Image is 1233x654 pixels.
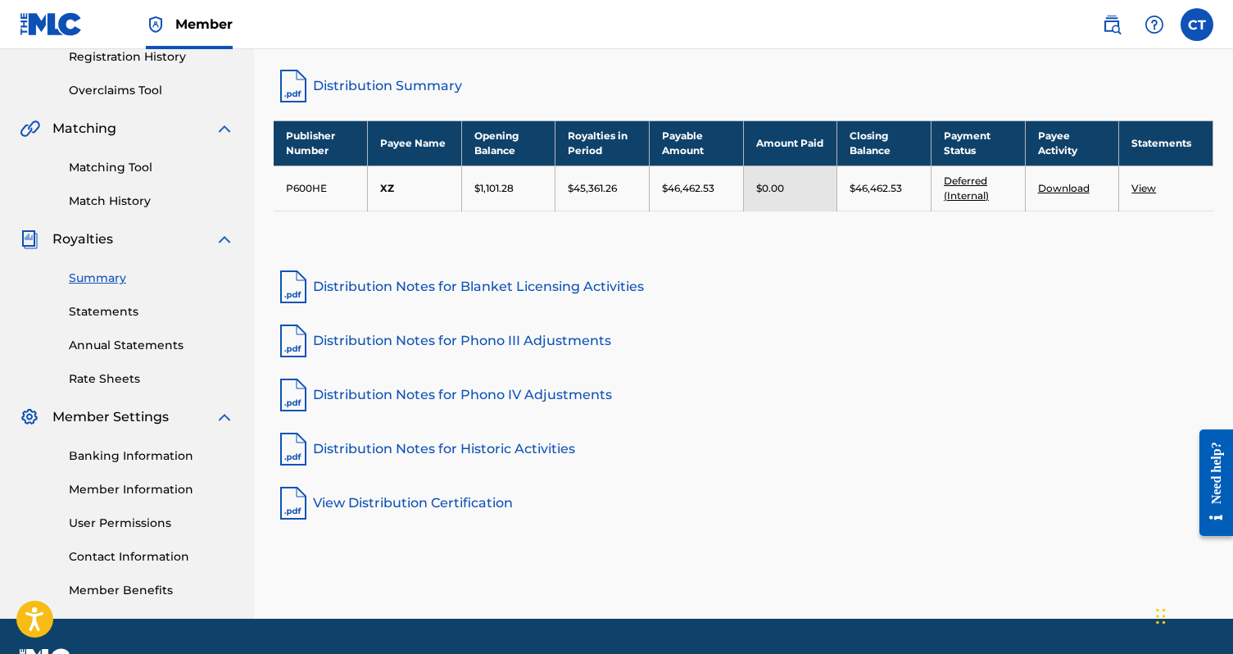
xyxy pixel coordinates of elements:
img: distribution-summary-pdf [274,66,313,106]
a: Deferred (Internal) [944,175,989,202]
span: Member Settings [52,407,169,427]
th: Closing Balance [837,120,932,166]
img: Top Rightsholder [146,15,165,34]
th: Payable Amount [650,120,744,166]
img: MLC Logo [20,12,83,36]
a: Match History [69,193,234,210]
a: Public Search [1095,8,1128,41]
span: Member [175,15,233,34]
th: Publisher Number [274,120,368,166]
a: Distribution Notes for Phono IV Adjustments [274,375,1213,415]
a: View [1131,182,1156,194]
a: Distribution Notes for Blanket Licensing Activities [274,267,1213,307]
th: Statements [1119,120,1213,166]
a: Matching Tool [69,159,234,176]
div: Help [1138,8,1171,41]
img: pdf [274,484,313,523]
a: Contact Information [69,548,234,565]
img: search [1102,15,1122,34]
img: Royalties [20,229,39,249]
img: pdf [274,429,313,469]
a: Banking Information [69,447,234,465]
img: pdf [274,375,313,415]
a: Registration History [69,48,234,66]
img: pdf [274,321,313,361]
th: Payee Activity [1025,120,1119,166]
a: Download [1038,182,1090,194]
p: $46,462.53 [662,181,714,196]
a: Member Benefits [69,582,234,599]
a: Overclaims Tool [69,82,234,99]
td: XZ [368,166,462,211]
td: P600HE [274,166,368,211]
iframe: Resource Center [1187,417,1233,549]
img: pdf [274,267,313,307]
a: Summary [69,270,234,287]
a: View Distribution Certification [274,484,1213,523]
a: Member Information [69,481,234,498]
span: Matching [52,119,116,139]
a: Rate Sheets [69,370,234,388]
span: Royalties [52,229,113,249]
p: $0.00 [756,181,784,196]
th: Opening Balance [461,120,555,166]
iframe: Chat Widget [1151,575,1233,654]
th: Royalties in Period [555,120,650,166]
img: help [1145,15,1164,34]
img: Matching [20,119,40,139]
a: Distribution Summary [274,66,1213,106]
a: Statements [69,303,234,320]
img: expand [215,407,234,427]
a: Distribution Notes for Historic Activities [274,429,1213,469]
th: Amount Paid [743,120,837,166]
a: User Permissions [69,515,234,532]
p: $1,101.28 [474,181,514,196]
th: Payee Name [368,120,462,166]
a: Annual Statements [69,337,234,354]
div: Drag [1156,592,1166,641]
img: expand [215,229,234,249]
p: $46,462.53 [850,181,902,196]
img: expand [215,119,234,139]
img: Member Settings [20,407,39,427]
p: $45,361.26 [568,181,617,196]
th: Payment Status [931,120,1025,166]
div: User Menu [1181,8,1213,41]
a: Distribution Notes for Phono III Adjustments [274,321,1213,361]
